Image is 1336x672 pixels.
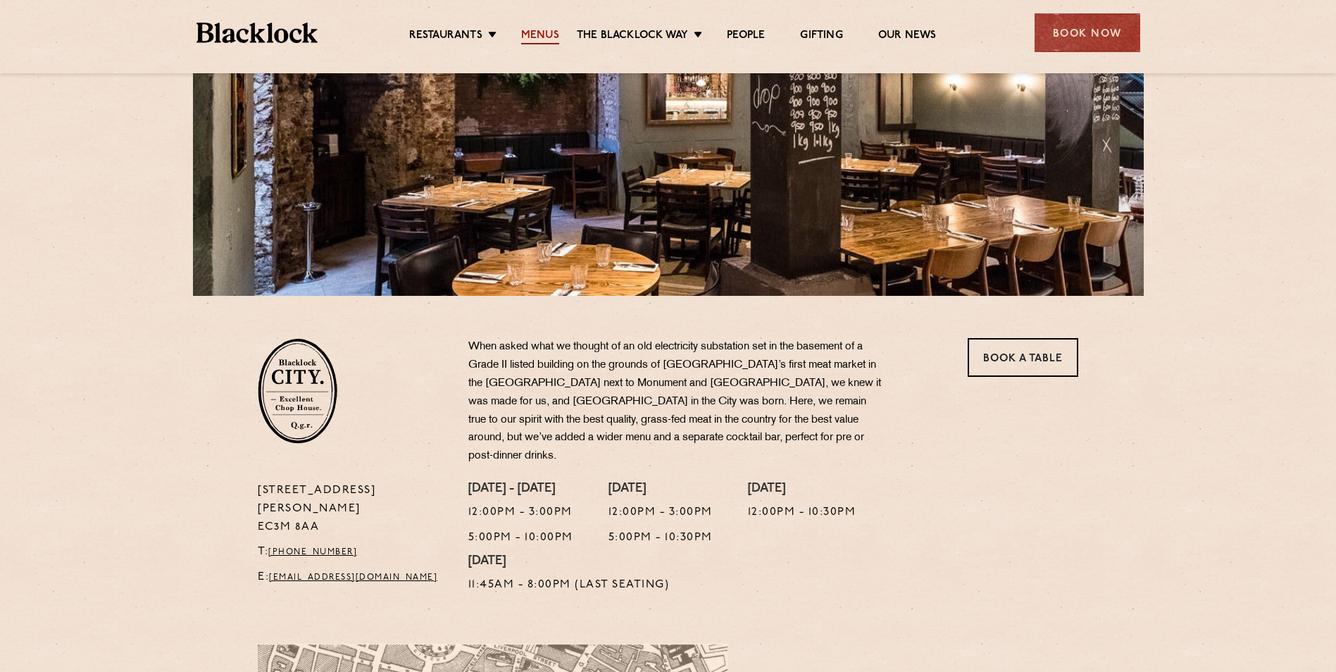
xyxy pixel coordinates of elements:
p: 11:45am - 8:00pm (Last Seating) [468,576,670,595]
h4: [DATE] [468,554,670,570]
p: [STREET_ADDRESS][PERSON_NAME] EC3M 8AA [258,482,447,537]
p: When asked what we thought of an old electricity substation set in the basement of a Grade II lis... [468,338,884,466]
a: The Blacklock Way [577,29,688,44]
a: [PHONE_NUMBER] [268,548,357,556]
h4: [DATE] [608,482,713,497]
a: Menus [521,29,559,44]
a: Gifting [800,29,842,44]
img: BL_Textured_Logo-footer-cropped.svg [196,23,318,43]
div: Book Now [1035,13,1140,52]
p: 12:00pm - 3:00pm [608,504,713,522]
p: 5:00pm - 10:30pm [608,529,713,547]
h4: [DATE] [748,482,856,497]
p: T: [258,543,447,561]
a: Book a Table [968,338,1078,377]
a: [EMAIL_ADDRESS][DOMAIN_NAME] [269,573,437,582]
a: Our News [878,29,937,44]
p: 5:00pm - 10:00pm [468,529,573,547]
p: 12:00pm - 10:30pm [748,504,856,522]
p: 12:00pm - 3:00pm [468,504,573,522]
h4: [DATE] - [DATE] [468,482,573,497]
p: E: [258,568,447,587]
a: People [727,29,765,44]
img: City-stamp-default.svg [258,338,337,444]
a: Restaurants [409,29,482,44]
